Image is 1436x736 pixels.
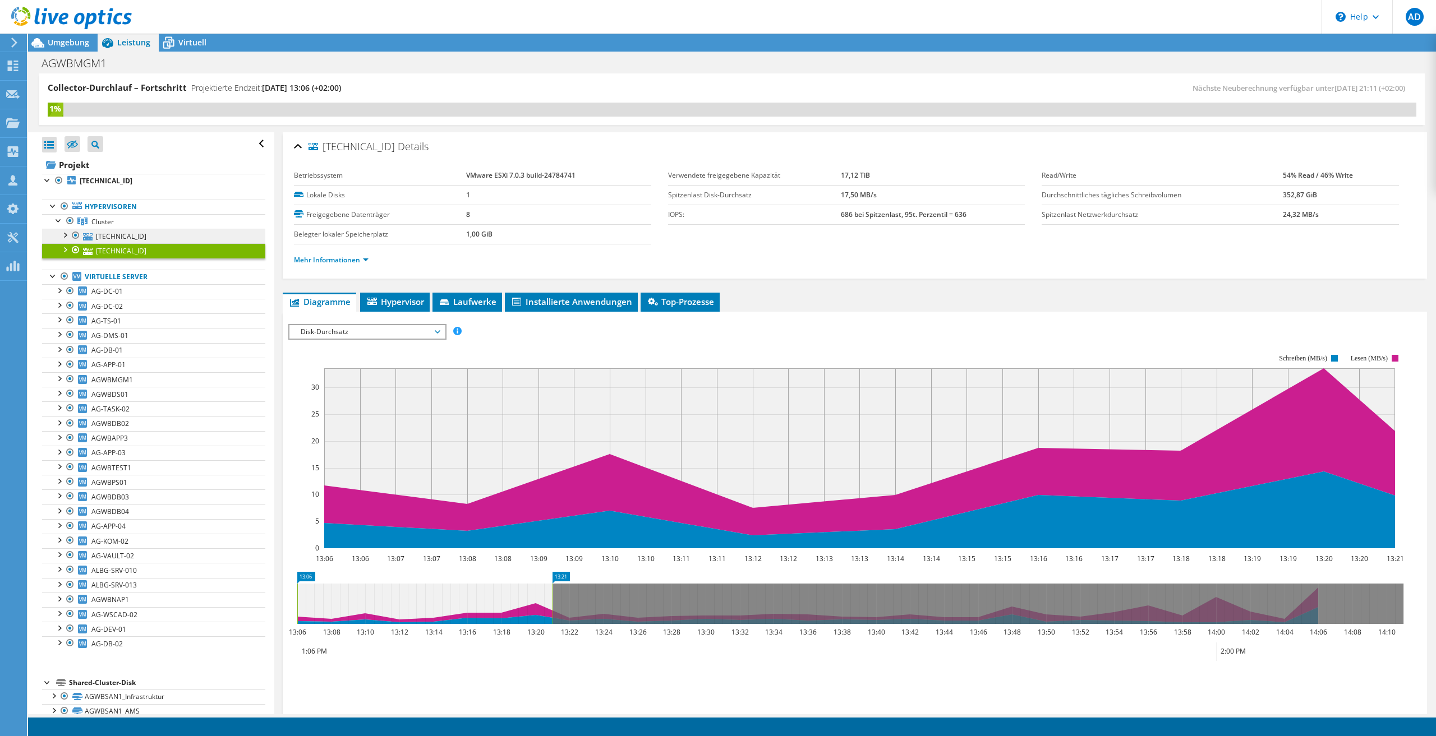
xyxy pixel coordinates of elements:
[1038,627,1055,637] text: 13:50
[91,536,128,546] span: AG-KOM-02
[1310,627,1327,637] text: 14:06
[80,176,132,186] b: [TECHNICAL_ID]
[1208,554,1226,563] text: 13:18
[91,566,137,575] span: ALBG-SRV-010
[42,174,265,188] a: [TECHNICAL_ID]
[311,436,319,446] text: 20
[1140,627,1157,637] text: 13:56
[425,627,443,637] text: 13:14
[1283,190,1317,200] b: 352,87 GiB
[91,302,123,311] span: AG-DC-02
[316,554,333,563] text: 13:06
[668,170,841,181] label: Verwendete freigegebene Kapazität
[42,200,265,214] a: Hypervisoren
[366,296,424,307] span: Hypervisor
[1351,354,1388,362] text: Lesen (MB/s)
[42,387,265,401] a: AGWBDS01
[262,82,341,93] span: [DATE] 13:06 (+02:00)
[391,627,408,637] text: 13:12
[91,404,130,414] span: AG-TASK-02
[1283,170,1353,180] b: 54% Read / 46% Write
[1283,210,1319,219] b: 24,32 MB/s
[42,519,265,534] a: AG-APP-04
[36,57,124,70] h1: AGWBMGM1
[91,610,137,619] span: AG-WSCAD-02
[311,409,319,419] text: 25
[958,554,975,563] text: 13:15
[42,358,265,372] a: AG-APP-01
[1106,627,1123,637] text: 13:54
[178,37,206,48] span: Virtuell
[868,627,885,637] text: 13:40
[1042,209,1282,220] label: Spitzenlast Netzwerkdurchsatz
[1137,554,1154,563] text: 13:17
[744,554,762,563] text: 13:12
[851,554,868,563] text: 13:13
[311,382,319,392] text: 30
[91,551,134,561] span: AG-VAULT-02
[294,170,466,181] label: Betriebssystem
[510,296,632,307] span: Installierte Anwendungen
[887,554,904,563] text: 13:14
[42,243,265,258] a: [TECHNICAL_ID]
[834,627,851,637] text: 13:38
[438,296,496,307] span: Laufwerke
[294,255,369,265] a: Mehr Informationen
[1244,554,1261,563] text: 13:19
[42,313,265,328] a: AG-TS-01
[91,316,121,326] span: AG-TS-01
[1406,8,1424,26] span: AD
[42,214,265,229] a: Cluster
[42,475,265,489] a: AGWBPS01
[646,296,714,307] span: Top-Prozesse
[91,433,128,443] span: AGWBAPP3
[1101,554,1119,563] text: 13:17
[42,689,265,704] a: AGWBSAN1_Infrastruktur
[91,419,129,428] span: AGWBDB02
[637,554,655,563] text: 13:10
[191,82,341,94] h4: Projektierte Endzeit:
[387,554,404,563] text: 13:07
[466,170,576,180] b: VMware ESXi 7.0.3 build-24784741
[1172,554,1190,563] text: 13:18
[629,627,647,637] text: 13:26
[91,217,114,226] span: Cluster
[42,622,265,636] a: AG-DEV-01
[1315,554,1333,563] text: 13:20
[595,627,613,637] text: 13:24
[42,548,265,563] a: AG-VAULT-02
[117,37,150,48] span: Leistung
[42,504,265,519] a: AGWBDB04
[42,328,265,342] a: AG-DMS-01
[42,284,265,299] a: AG-DC-01
[565,554,583,563] text: 13:09
[42,534,265,548] a: AG-KOM-02
[1279,554,1297,563] text: 13:19
[91,463,131,473] span: AGWBTEST1
[42,416,265,431] a: AGWBDB02
[1378,627,1396,637] text: 14:10
[1279,354,1328,362] text: Schreiben (MB/s)
[994,554,1011,563] text: 13:15
[42,372,265,387] a: AGWBMGM1
[48,37,89,48] span: Umgebung
[42,578,265,592] a: ALBG-SRV-013
[668,209,841,220] label: IOPS:
[42,343,265,358] a: AG-DB-01
[663,627,680,637] text: 13:28
[668,189,841,201] label: Spitzenlast Disk-Durchsatz
[1208,627,1225,637] text: 14:00
[459,627,476,637] text: 13:16
[1351,554,1368,563] text: 13:20
[323,627,340,637] text: 13:08
[295,325,439,339] span: Disk-Durchsatz
[42,607,265,622] a: AG-WSCAD-02
[42,592,265,607] a: AGWBNAP1
[91,624,126,634] span: AG-DEV-01
[1242,627,1259,637] text: 14:02
[42,229,265,243] a: [TECHNICAL_ID]
[315,543,319,553] text: 0
[311,463,319,473] text: 15
[91,360,126,369] span: AG-APP-01
[765,627,783,637] text: 13:34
